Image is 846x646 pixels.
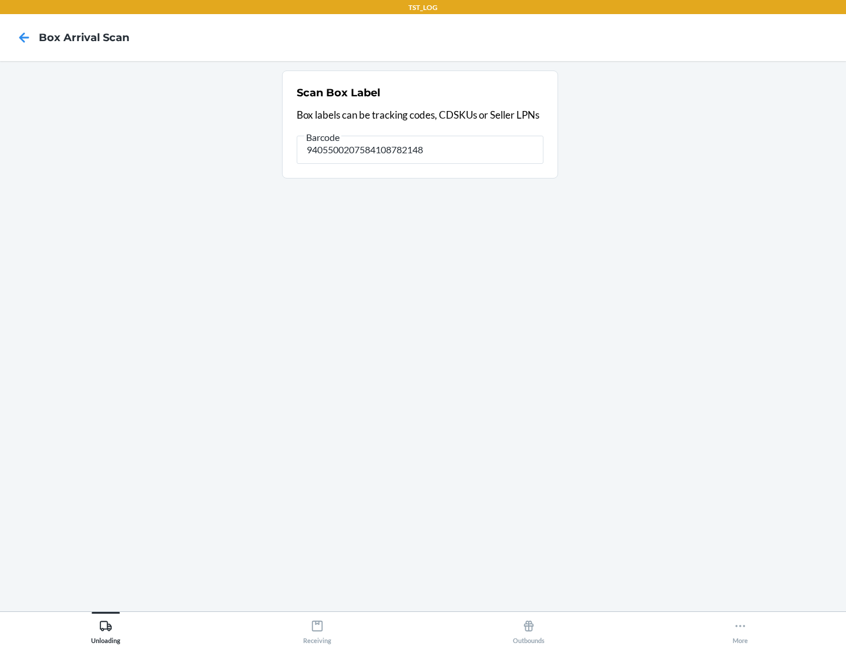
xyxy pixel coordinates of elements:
[303,615,331,644] div: Receiving
[297,136,543,164] input: Barcode
[423,612,634,644] button: Outbounds
[39,30,129,45] h4: Box Arrival Scan
[211,612,423,644] button: Receiving
[297,85,380,100] h2: Scan Box Label
[513,615,545,644] div: Outbounds
[297,107,543,123] p: Box labels can be tracking codes, CDSKUs or Seller LPNs
[304,132,341,143] span: Barcode
[91,615,120,644] div: Unloading
[733,615,748,644] div: More
[408,2,438,13] p: TST_LOG
[634,612,846,644] button: More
